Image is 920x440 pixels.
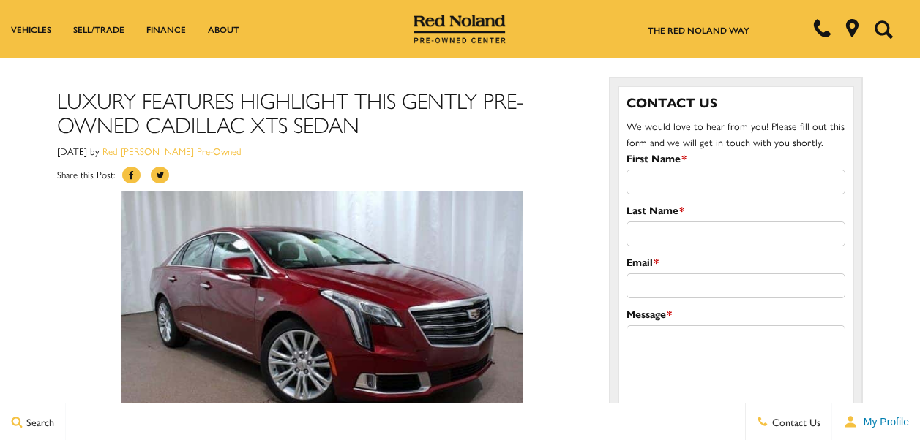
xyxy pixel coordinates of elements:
[858,416,909,428] span: My Profile
[627,254,659,270] label: Email
[627,202,684,218] label: Last Name
[832,403,920,440] button: user-profile-menu
[768,414,820,429] span: Contact Us
[23,414,54,429] span: Search
[627,94,845,110] h3: Contact Us
[57,144,87,158] span: [DATE]
[627,150,687,166] label: First Name
[90,144,100,158] span: by
[869,1,898,58] button: Open the search field
[627,306,672,322] label: Message
[57,88,587,136] h1: Luxury Features Highlight This Gently Pre-Owned Cadillac XTS Sedan
[102,144,242,158] a: Red [PERSON_NAME] Pre-Owned
[648,23,749,37] a: The Red Noland Way
[627,118,845,149] span: We would love to hear from you! Please fill out this form and we will get in touch with you shortly.
[414,20,506,34] a: Red Noland Pre-Owned
[414,15,506,44] img: Red Noland Pre-Owned
[57,167,587,191] div: Share this Post:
